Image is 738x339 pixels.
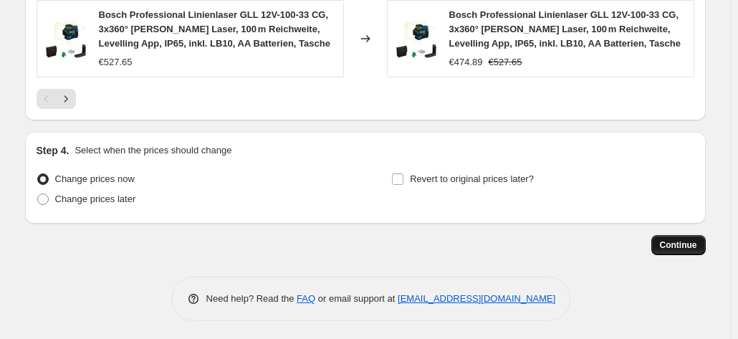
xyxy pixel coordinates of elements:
span: Change prices now [55,173,135,184]
strike: €527.65 [489,55,522,70]
a: FAQ [297,293,315,304]
a: [EMAIL_ADDRESS][DOMAIN_NAME] [398,293,555,304]
div: €527.65 [99,55,133,70]
span: Change prices later [55,194,136,204]
span: Bosch Professional Linienlaser GLL 12V-100-33 CG, 3x360° [PERSON_NAME] Laser, 100 m Reichweite, L... [449,9,681,49]
nav: Pagination [37,89,76,109]
span: Continue [660,239,697,251]
button: Next [56,89,76,109]
span: Need help? Read the [206,293,297,304]
p: Select when the prices should change [75,143,231,158]
span: Bosch Professional Linienlaser GLL 12V-100-33 CG, 3x360° [PERSON_NAME] Laser, 100 m Reichweite, L... [99,9,330,49]
button: Continue [651,235,706,255]
div: €474.89 [449,55,483,70]
span: Revert to original prices later? [410,173,534,184]
span: or email support at [315,293,398,304]
h2: Step 4. [37,143,70,158]
img: 61393992fWL_80x.jpg [395,17,438,60]
img: 61393992fWL_80x.jpg [44,17,87,60]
